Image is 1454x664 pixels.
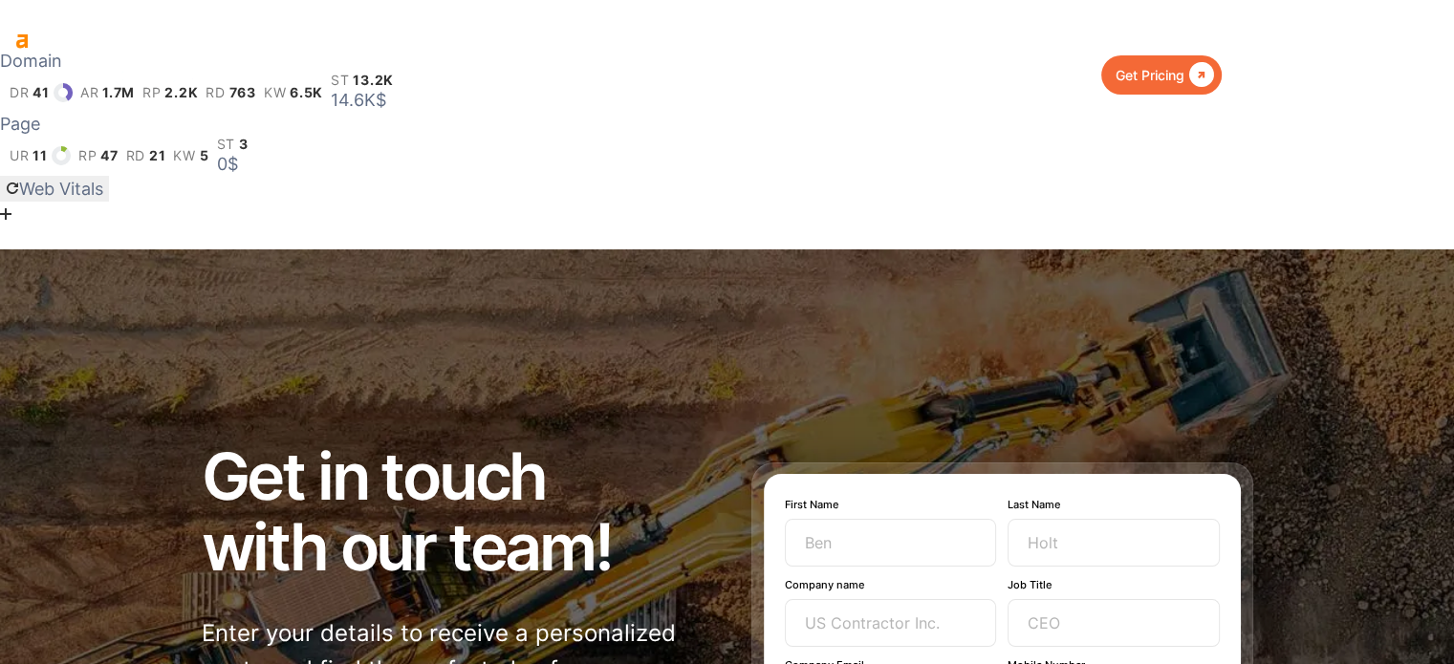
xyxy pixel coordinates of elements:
[469,44,585,104] div: Explore Clue
[78,148,119,163] a: rp47
[10,146,71,165] a: ur11
[732,44,783,104] a: Pricing
[1184,63,1214,87] div: 
[33,148,47,163] span: 11
[200,148,209,163] span: 5
[217,137,249,152] a: st3
[785,498,997,511] label: First Name
[1008,599,1220,647] input: CEO
[1101,55,1222,95] a: Get Pricing
[126,148,166,163] a: rd21
[1008,519,1220,567] input: Holt
[785,578,997,591] label: Company name
[149,148,165,163] span: 21
[618,44,676,104] div: Built for
[1241,55,1339,96] a: Login
[239,137,249,152] span: 3
[10,148,29,163] span: ur
[1116,63,1184,87] div: Get Pricing
[1008,578,1220,591] label: Job Title
[1008,498,1220,511] label: Last Name
[785,599,997,647] input: US Contractor Inc.
[816,44,894,104] div: Resources
[785,519,997,567] input: Ben
[126,148,145,163] span: rd
[217,137,235,152] span: st
[78,148,97,163] span: rp
[19,179,103,199] span: Web Vitals
[618,44,699,104] div: Built for
[100,148,118,163] span: 47
[816,44,917,104] div: Resources
[202,440,704,582] h1: Get in touch with our team!
[173,148,208,163] a: kw5
[469,44,562,104] div: Explore Clue
[217,152,249,176] div: 0$
[173,148,195,163] span: kw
